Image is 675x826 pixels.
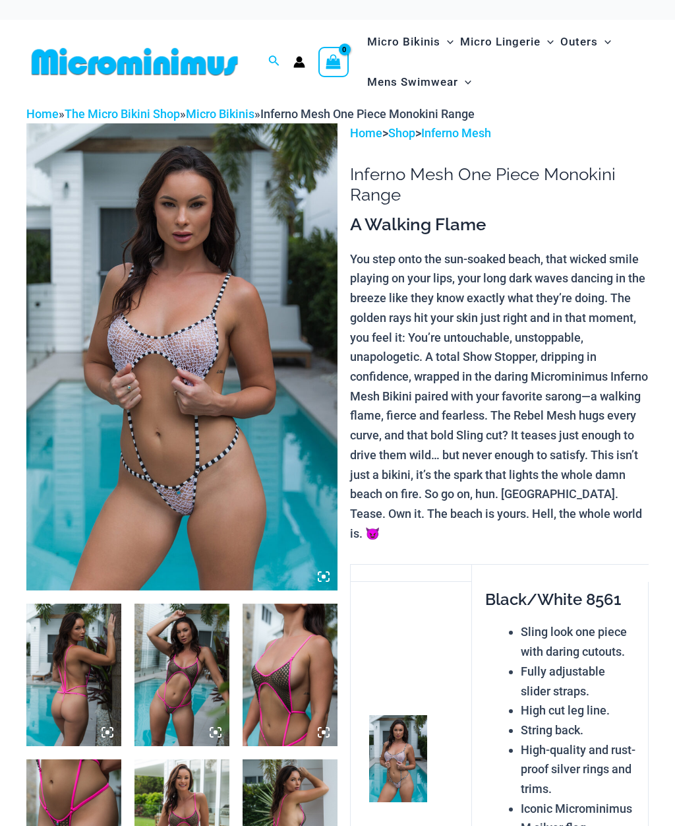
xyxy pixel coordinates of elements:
[388,126,415,140] a: Shop
[186,107,254,121] a: Micro Bikinis
[521,662,636,701] li: Fully adjustable slider straps.
[350,214,649,236] h3: A Walking Flame
[521,701,636,720] li: High cut leg line.
[26,47,243,77] img: MM SHOP LOGO FLAT
[521,720,636,740] li: String back.
[560,25,598,59] span: Outers
[521,622,636,661] li: Sling look one piece with daring cutouts.
[440,25,454,59] span: Menu Toggle
[134,604,229,746] img: Inferno Mesh Olive Fuchsia 8561 One Piece
[421,126,491,140] a: Inferno Mesh
[458,65,471,99] span: Menu Toggle
[364,22,457,62] a: Micro BikinisMenu ToggleMenu Toggle
[350,249,649,544] p: You step onto the sun-soaked beach, that wicked smile playing on your lips, your long dark waves ...
[350,164,649,205] h1: Inferno Mesh One Piece Monokini Range
[260,107,475,121] span: Inferno Mesh One Piece Monokini Range
[557,22,614,62] a: OutersMenu ToggleMenu Toggle
[65,107,180,121] a: The Micro Bikini Shop
[364,62,475,102] a: Mens SwimwearMenu ToggleMenu Toggle
[318,47,349,77] a: View Shopping Cart, empty
[26,604,121,746] img: Inferno Mesh Olive Fuchsia 8561 One Piece
[293,56,305,68] a: Account icon link
[350,126,382,140] a: Home
[369,715,427,802] img: Inferno Mesh Black White 8561 One Piece
[598,25,611,59] span: Menu Toggle
[362,20,649,104] nav: Site Navigation
[367,25,440,59] span: Micro Bikinis
[268,53,280,70] a: Search icon link
[460,25,541,59] span: Micro Lingerie
[367,65,458,99] span: Mens Swimwear
[243,604,337,746] img: Inferno Mesh Olive Fuchsia 8561 One Piece
[521,740,636,799] li: High-quality and rust-proof silver rings and trims.
[26,107,475,121] span: » » »
[457,22,557,62] a: Micro LingerieMenu ToggleMenu Toggle
[541,25,554,59] span: Menu Toggle
[26,107,59,121] a: Home
[26,123,337,590] img: Inferno Mesh Black White 8561 One Piece
[485,590,621,609] span: Black/White 8561
[350,123,649,143] p: > >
